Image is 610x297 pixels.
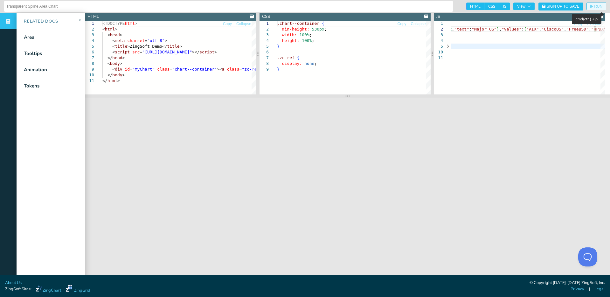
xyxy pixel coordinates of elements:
[397,21,407,27] button: Copy
[571,286,584,292] a: Privacy
[145,50,190,54] span: [URL][DOMAIN_NAME]
[277,67,280,72] span: }
[260,44,269,49] div: 5
[132,67,155,72] span: "myChart"
[502,27,522,31] span: "values"
[312,27,324,31] span: 530px
[277,55,295,60] span: .zc-ref
[36,285,61,294] a: ZingChart
[309,32,312,37] span: ;
[589,286,590,292] span: |
[547,4,579,8] span: Sign Up to Save
[564,27,566,31] span: ,
[591,27,606,31] span: "HPUX"
[527,27,539,31] span: "AIX"
[260,55,269,61] div: 7
[282,38,299,43] span: height:
[107,78,117,83] span: html
[452,27,454,31] span: ,
[434,26,443,32] div: 2
[115,27,117,31] span: >
[574,22,583,26] span: Copy
[576,17,598,22] span: cmd(ctrl) + p
[17,18,58,25] div: Related Docs
[112,38,115,43] span: <
[24,66,47,73] div: Animation
[140,50,142,54] span: =
[434,55,443,61] div: 11
[24,82,39,90] div: Tokens
[85,49,94,55] div: 6
[172,67,217,72] span: "chart--container"
[524,27,527,31] span: [
[277,44,280,49] span: }
[120,61,122,66] span: >
[260,49,269,55] div: 6
[142,50,145,54] span: "
[66,285,90,294] a: ZingGrid
[127,44,130,49] span: >
[112,73,122,77] span: body
[110,61,120,66] span: body
[122,73,125,77] span: >
[434,44,443,49] div: 5
[236,22,251,26] span: Collapse
[170,67,172,72] span: =
[162,44,167,49] span: </
[222,67,225,72] span: a
[145,38,147,43] span: =
[120,32,122,37] span: >
[117,78,120,83] span: >
[115,44,127,49] span: title
[239,67,242,72] span: =
[107,61,110,66] span: <
[147,38,165,43] span: "utf-8"
[282,27,309,31] span: min-height:
[444,44,452,49] div: Click to expand the range.
[472,27,496,31] span: "Major OS"
[484,3,499,10] span: CSS
[466,3,510,10] div: checkbox-group
[282,32,297,37] span: width:
[217,67,222,72] span: ><
[107,32,110,37] span: <
[587,22,600,26] span: Expand
[165,38,167,43] span: >
[466,3,484,10] span: HTML
[112,67,115,72] span: <
[434,49,443,55] div: 10
[180,44,182,49] span: >
[85,44,94,49] div: 5
[157,67,170,72] span: class
[566,27,589,31] span: "FreeBSD"
[411,21,426,27] button: Collapse
[85,26,94,32] div: 2
[24,34,34,41] div: Area
[454,27,469,31] span: "text"
[434,32,443,38] div: 3
[260,38,269,44] div: 4
[112,55,122,60] span: head
[282,61,302,66] span: display:
[539,27,542,31] span: ,
[530,280,605,286] div: © Copyright [DATE]-[DATE] ZingSoft, Inc.
[125,21,135,26] span: html
[260,32,269,38] div: 3
[497,27,499,31] span: }
[324,27,327,31] span: ;
[517,4,531,8] span: View
[314,61,317,66] span: ;
[260,66,269,72] div: 9
[302,38,312,43] span: 100%
[398,22,406,26] span: Copy
[6,1,451,11] input: Untitled Demo
[112,44,115,49] span: <
[107,55,113,60] span: </
[199,50,214,54] span: script
[87,14,99,20] div: HTML
[214,50,217,54] span: >
[594,286,605,292] a: Legal
[130,44,162,49] span: ZingSoft Demo
[85,72,94,78] div: 10
[122,55,125,60] span: >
